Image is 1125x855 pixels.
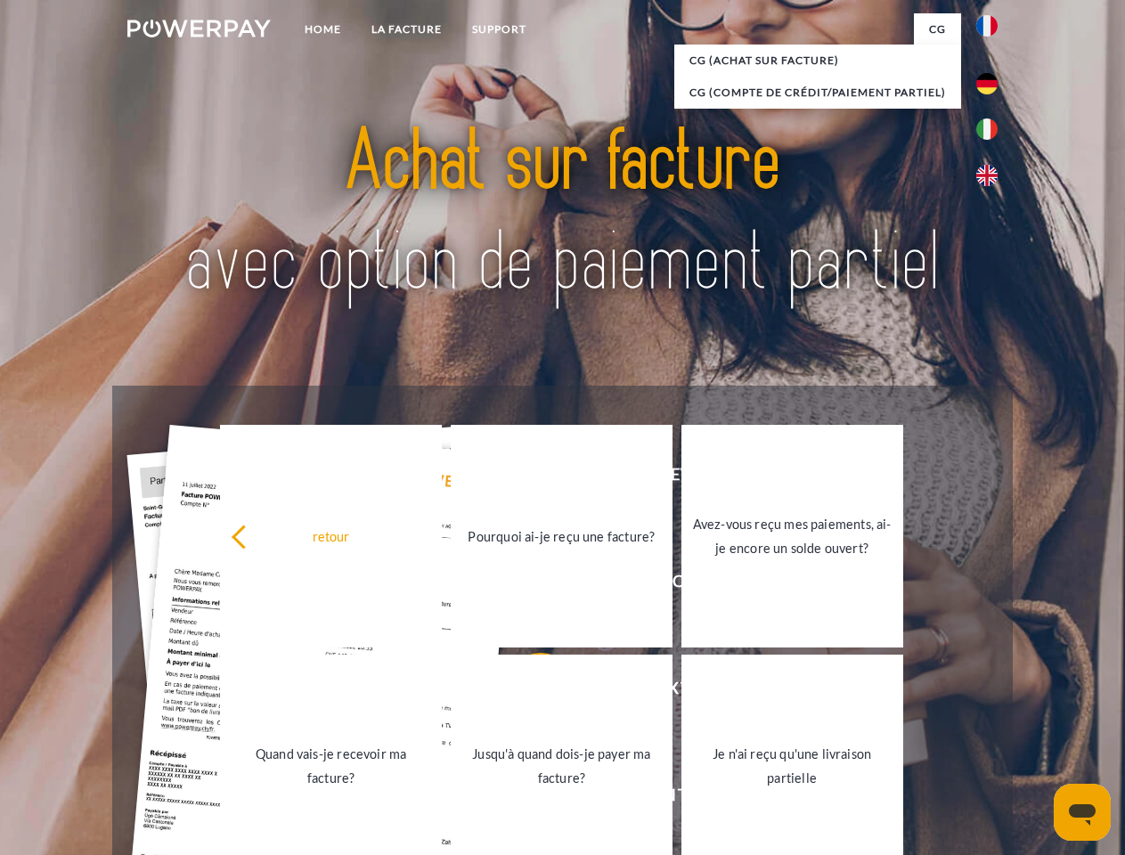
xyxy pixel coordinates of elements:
div: Avez-vous reçu mes paiements, ai-je encore un solde ouvert? [692,512,893,560]
div: retour [231,524,431,548]
a: CG [914,13,961,45]
div: Pourquoi ai-je reçu une facture? [461,524,662,548]
img: it [976,118,998,140]
div: Je n'ai reçu qu'une livraison partielle [692,742,893,790]
img: logo-powerpay-white.svg [127,20,271,37]
img: fr [976,15,998,37]
div: Jusqu'à quand dois-je payer ma facture? [461,742,662,790]
img: de [976,73,998,94]
img: title-powerpay_fr.svg [170,85,955,341]
a: LA FACTURE [356,13,457,45]
iframe: Bouton de lancement de la fenêtre de messagerie [1054,784,1111,841]
a: Avez-vous reçu mes paiements, ai-je encore un solde ouvert? [681,425,903,647]
div: Quand vais-je recevoir ma facture? [231,742,431,790]
a: Support [457,13,542,45]
a: CG (Compte de crédit/paiement partiel) [674,77,961,109]
img: en [976,165,998,186]
a: Home [289,13,356,45]
a: CG (achat sur facture) [674,45,961,77]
